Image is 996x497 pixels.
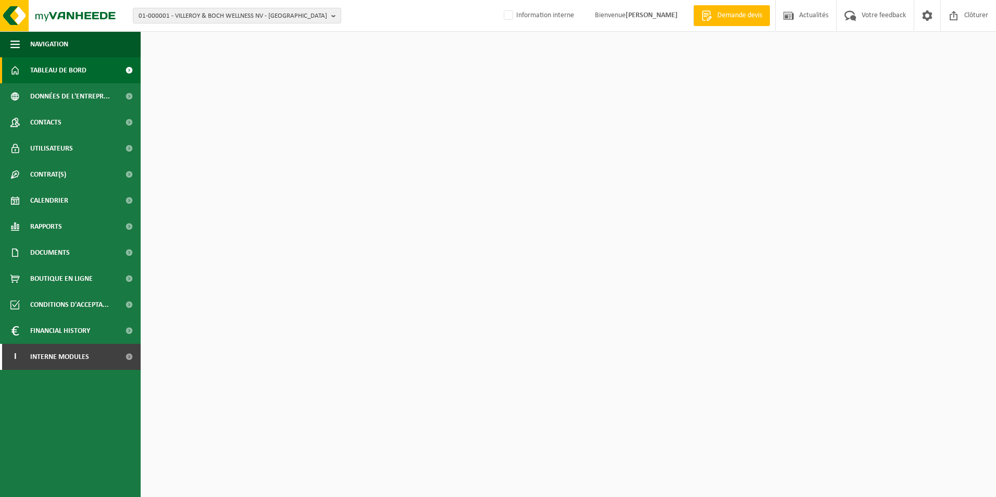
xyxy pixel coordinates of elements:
[30,214,62,240] span: Rapports
[10,344,20,370] span: I
[139,8,327,24] span: 01-000001 - VILLEROY & BOCH WELLNESS NV - [GEOGRAPHIC_DATA]
[502,8,574,23] label: Information interne
[30,83,110,109] span: Données de l'entrepr...
[30,109,61,135] span: Contacts
[30,344,89,370] span: Interne modules
[30,31,68,57] span: Navigation
[133,8,341,23] button: 01-000001 - VILLEROY & BOCH WELLNESS NV - [GEOGRAPHIC_DATA]
[30,292,109,318] span: Conditions d'accepta...
[30,318,90,344] span: Financial History
[30,135,73,161] span: Utilisateurs
[30,161,66,188] span: Contrat(s)
[693,5,770,26] a: Demande devis
[626,11,678,19] strong: [PERSON_NAME]
[30,266,93,292] span: Boutique en ligne
[30,188,68,214] span: Calendrier
[715,10,765,21] span: Demande devis
[30,57,86,83] span: Tableau de bord
[30,240,70,266] span: Documents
